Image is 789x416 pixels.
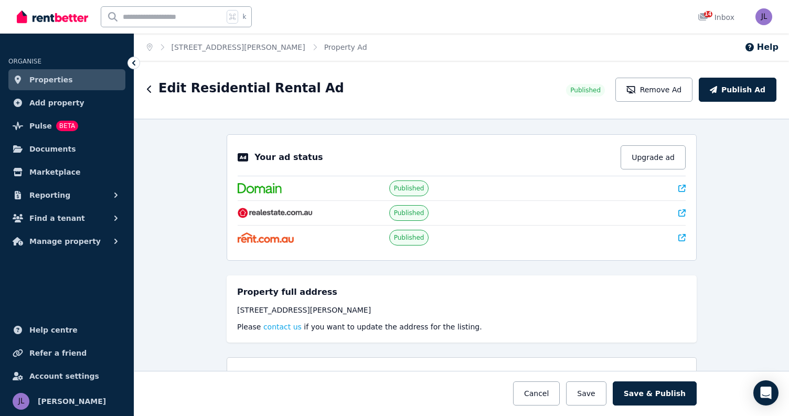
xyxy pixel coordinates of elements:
div: [STREET_ADDRESS][PERSON_NAME] [237,305,686,315]
span: Published [394,184,424,193]
button: Manage property [8,231,125,252]
button: Save & Publish [613,381,697,406]
a: Add property [8,92,125,113]
img: RentBetter [17,9,88,25]
a: Account settings [8,366,125,387]
span: ORGANISE [8,58,41,65]
img: John Ly [13,393,29,410]
span: Properties [29,73,73,86]
button: Save [566,381,606,406]
span: Marketplace [29,166,80,178]
span: k [242,13,246,21]
nav: Breadcrumb [134,34,380,61]
button: Remove Ad [615,78,692,102]
h5: Property Location [238,368,322,381]
span: Help centre [29,324,78,336]
h1: Edit Residential Rental Ad [158,80,344,97]
button: Reporting [8,185,125,206]
img: Domain.com.au [238,183,282,194]
a: Refer a friend [8,343,125,364]
a: Marketplace [8,162,125,183]
span: Manage property [29,235,101,248]
a: Properties [8,69,125,90]
img: RealEstate.com.au [238,208,313,218]
span: Published [394,233,424,242]
span: Documents [29,143,76,155]
span: Published [570,86,601,94]
h5: Property full address [237,286,337,298]
span: BETA [56,121,78,131]
a: Documents [8,138,125,159]
img: Rent.com.au [238,232,294,243]
a: [STREET_ADDRESS][PERSON_NAME] [172,43,305,51]
span: Add property [29,97,84,109]
div: Open Intercom Messenger [753,380,779,406]
a: Help centre [8,319,125,340]
span: Reporting [29,189,70,201]
button: Publish Ad [699,78,776,102]
span: 14 [704,11,712,17]
button: Cancel [513,381,560,406]
span: Account settings [29,370,99,382]
span: [PERSON_NAME] [38,395,106,408]
img: John Ly [755,8,772,25]
span: Pulse [29,120,52,132]
p: Your ad status [254,151,323,164]
button: Find a tenant [8,208,125,229]
a: PulseBETA [8,115,125,136]
button: Help [744,41,779,54]
button: contact us [263,322,302,332]
span: Published [394,209,424,217]
button: Upgrade ad [621,145,686,169]
span: Find a tenant [29,212,85,225]
a: Property Ad [324,43,367,51]
p: Please if you want to update the address for the listing. [237,322,686,332]
div: Inbox [698,12,734,23]
span: Refer a friend [29,347,87,359]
